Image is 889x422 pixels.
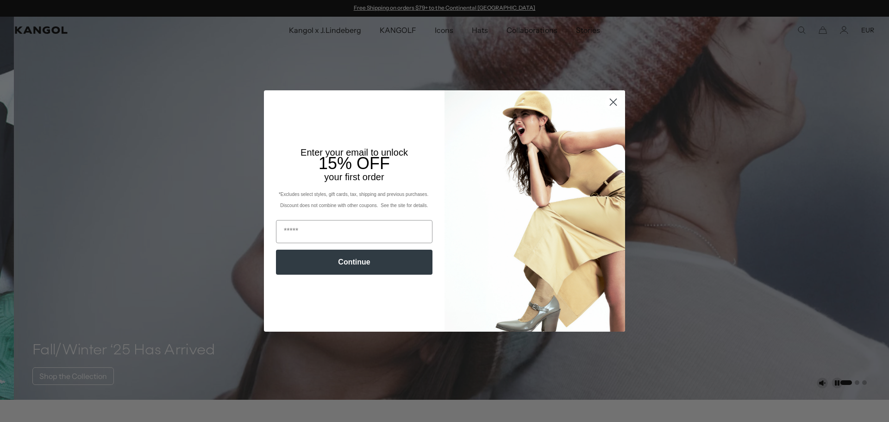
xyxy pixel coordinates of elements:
[605,94,621,110] button: Close dialog
[301,147,408,157] span: Enter your email to unlock
[319,154,390,173] span: 15% OFF
[279,192,430,208] span: *Excludes select styles, gift cards, tax, shipping and previous purchases. Discount does not comb...
[324,172,384,182] span: your first order
[276,220,432,243] input: Email
[276,250,432,275] button: Continue
[444,90,625,331] img: 93be19ad-e773-4382-80b9-c9d740c9197f.jpeg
